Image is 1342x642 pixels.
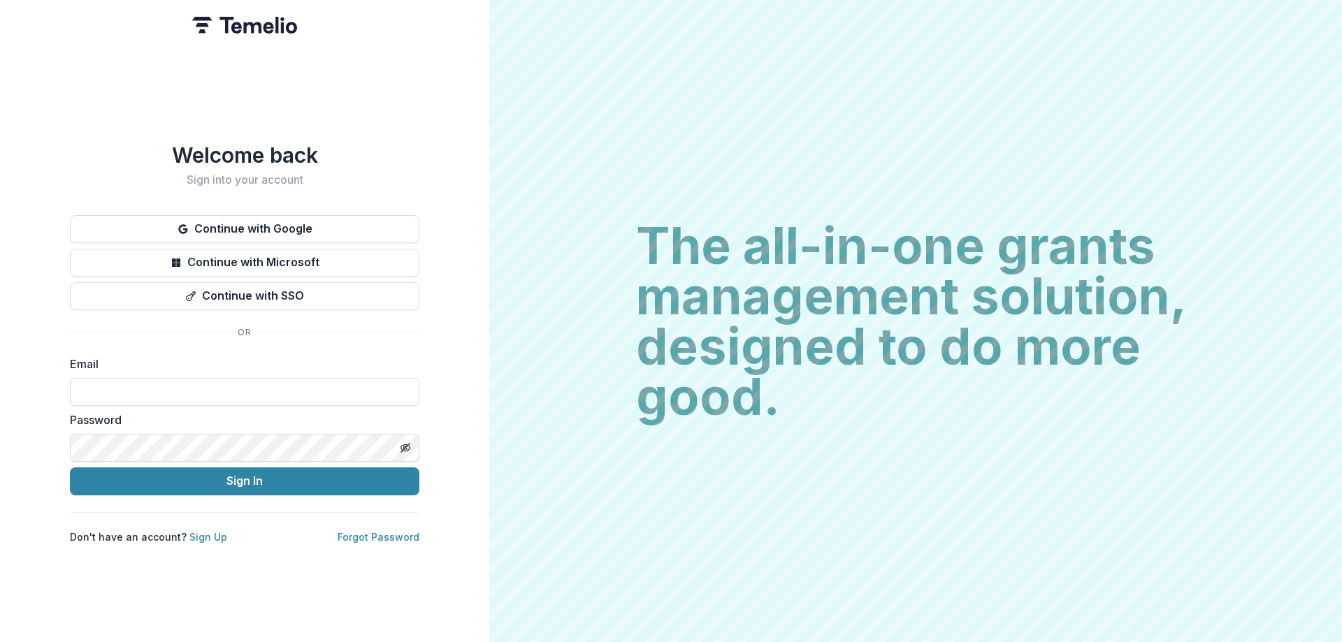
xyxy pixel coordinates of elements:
h2: Sign into your account [70,173,419,187]
h1: Welcome back [70,143,419,168]
label: Email [70,356,411,372]
label: Password [70,411,411,428]
button: Continue with SSO [70,282,419,310]
button: Continue with Google [70,215,419,243]
button: Toggle password visibility [394,437,417,459]
a: Sign Up [189,531,227,543]
button: Continue with Microsoft [70,249,419,277]
p: Don't have an account? [70,530,227,544]
img: Temelio [192,17,297,34]
a: Forgot Password [338,531,419,543]
button: Sign In [70,467,419,495]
